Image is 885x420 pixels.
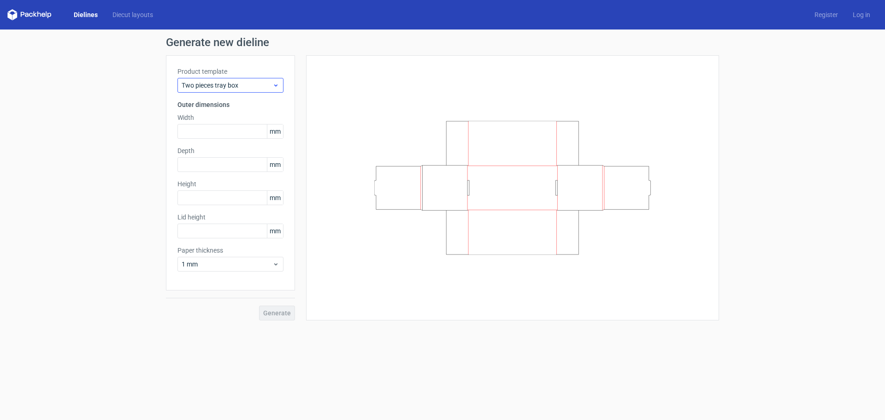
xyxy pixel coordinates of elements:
span: 1 mm [182,260,272,269]
span: mm [267,158,283,172]
label: Lid height [177,213,283,222]
h3: Outer dimensions [177,100,283,109]
span: mm [267,124,283,138]
label: Height [177,179,283,189]
a: Log in [845,10,878,19]
a: Register [807,10,845,19]
label: Product template [177,67,283,76]
label: Paper thickness [177,246,283,255]
span: Two pieces tray box [182,81,272,90]
h1: Generate new dieline [166,37,719,48]
a: Dielines [66,10,105,19]
label: Width [177,113,283,122]
label: Depth [177,146,283,155]
span: mm [267,224,283,238]
span: mm [267,191,283,205]
a: Diecut layouts [105,10,160,19]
